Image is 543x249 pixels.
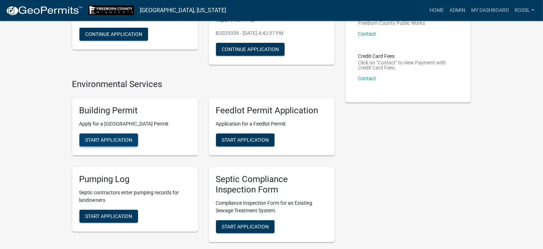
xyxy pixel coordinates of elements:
span: Start Application [85,213,132,219]
p: Application for a Feedlot Permit [216,120,327,128]
a: Home [427,4,447,17]
p: Compliance Inspection Form for an Existing Sewage Treatment System. [216,199,327,214]
img: Freeborn County, Minnesota [88,5,134,15]
button: Start Application [79,133,138,146]
button: Start Application [216,133,275,146]
a: Admin [447,4,468,17]
span: Start Application [222,223,269,229]
button: Continue Application [216,43,285,56]
h5: Building Permit [79,105,191,116]
p: Credit Card Fees [358,54,458,59]
h5: Septic Compliance Inspection Form [216,174,327,195]
p: B2025359 - [DATE] 4:42:37 PM [216,30,327,37]
button: Start Application [79,210,138,223]
a: RossL [512,4,537,17]
a: [GEOGRAPHIC_DATA], [US_STATE] [140,4,226,17]
span: Start Application [222,137,269,143]
h4: Environmental Services [72,79,335,90]
h5: Feedlot Permit Application [216,105,327,116]
p: Apply for a [GEOGRAPHIC_DATA] Permit [79,120,191,128]
p: Septic contractors enter pumping records for landowners [79,189,191,204]
span: Start Application [85,137,132,143]
p: Click on "Contact" to view Payment with Credit Card Fees. [358,60,458,70]
button: Start Application [216,220,275,233]
p: Freeborn County Public Works [358,21,425,26]
a: My Dashboard [468,4,512,17]
button: Continue Application [79,28,148,41]
a: Contact [358,31,376,37]
a: Contact [358,76,376,81]
h5: Pumping Log [79,174,191,185]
